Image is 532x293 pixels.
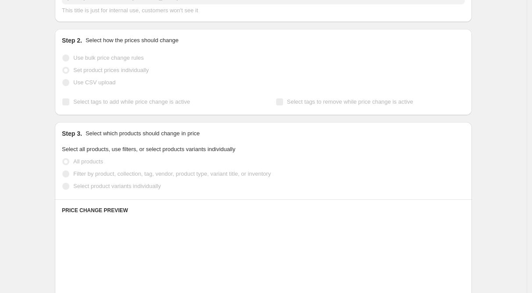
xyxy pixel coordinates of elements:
span: Select tags to remove while price change is active [287,98,413,105]
h2: Step 3. [62,129,82,138]
h2: Step 2. [62,36,82,45]
span: Select all products, use filters, or select products variants individually [62,146,235,152]
span: Use CSV upload [73,79,115,86]
span: Set product prices individually [73,67,149,73]
span: Use bulk price change rules [73,54,144,61]
span: Select product variants individually [73,183,161,189]
p: Select how the prices should change [86,36,179,45]
h6: PRICE CHANGE PREVIEW [62,207,465,214]
p: Select which products should change in price [86,129,200,138]
span: Select tags to add while price change is active [73,98,190,105]
span: All products [73,158,103,165]
span: This title is just for internal use, customers won't see it [62,7,198,14]
span: Filter by product, collection, tag, vendor, product type, variant title, or inventory [73,170,271,177]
